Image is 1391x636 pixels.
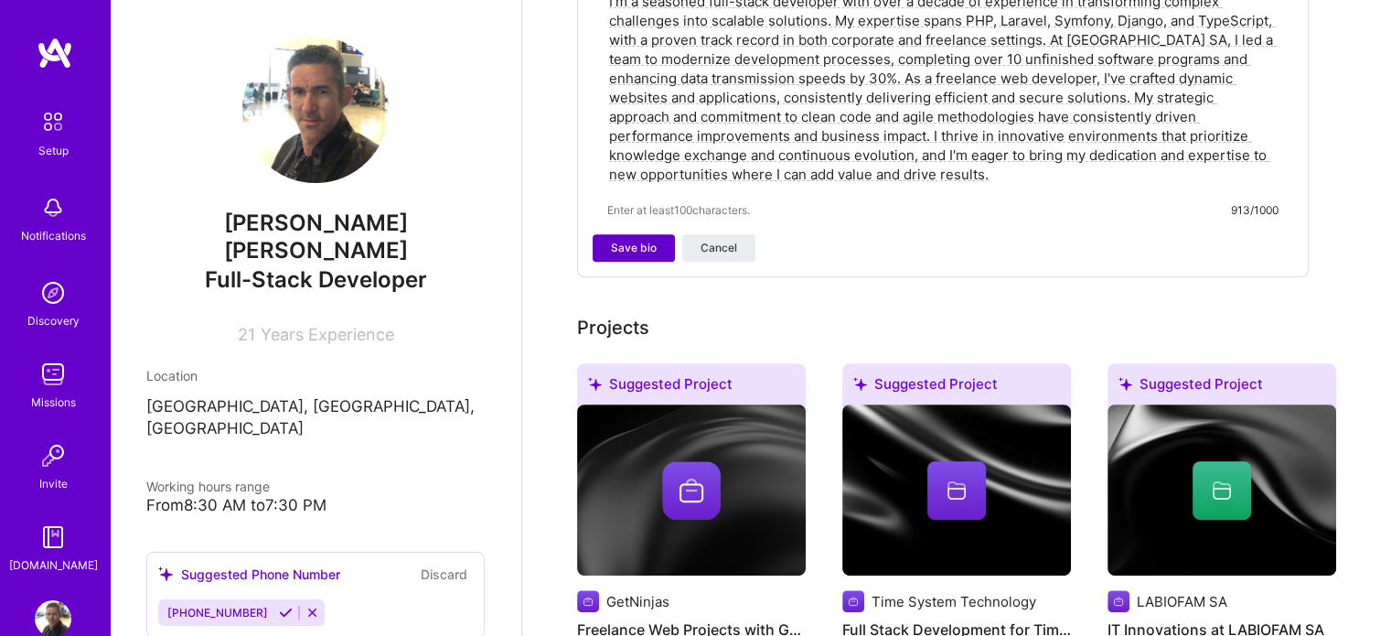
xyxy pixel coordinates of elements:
[701,240,737,256] span: Cancel
[1137,592,1227,611] div: LABIOFAM SA
[27,311,80,330] div: Discovery
[34,102,72,141] img: setup
[607,200,750,220] span: Enter at least 100 characters.
[682,234,755,262] button: Cancel
[38,141,69,160] div: Setup
[146,479,270,494] span: Working hours range
[21,226,86,245] div: Notifications
[35,275,71,311] img: discovery
[37,37,73,70] img: logo
[9,555,98,575] div: [DOMAIN_NAME]
[146,396,485,440] p: [GEOGRAPHIC_DATA], [GEOGRAPHIC_DATA], [GEOGRAPHIC_DATA]
[577,590,599,612] img: Company logo
[167,606,268,620] span: [PHONE_NUMBER]
[1107,363,1336,412] div: Suggested Project
[158,566,174,582] i: icon SuggestedTeams
[842,590,864,612] img: Company logo
[39,474,68,493] div: Invite
[261,325,394,344] span: Years Experience
[588,377,602,391] i: icon SuggestedTeams
[238,325,255,344] span: 21
[415,564,473,585] button: Discard
[158,565,340,584] div: Suggested Phone Number
[35,356,71,393] img: teamwork
[1231,200,1279,220] div: 913/1000
[146,210,485,264] span: [PERSON_NAME] [PERSON_NAME]
[279,606,293,620] i: Accept
[31,393,76,412] div: Missions
[577,404,806,577] img: cover
[842,363,1071,412] div: Suggested Project
[205,266,427,293] span: Full-Stack Developer
[577,363,806,412] div: Suggested Project
[577,314,649,341] div: Projects
[853,377,867,391] i: icon SuggestedTeams
[611,240,657,256] span: Save bio
[305,606,319,620] i: Reject
[35,437,71,474] img: Invite
[242,37,389,183] img: User Avatar
[1107,404,1336,577] img: cover
[872,592,1036,611] div: Time System Technology
[146,366,485,385] div: Location
[146,496,485,515] div: From 8:30 AM to 7:30 PM
[593,234,675,262] button: Save bio
[35,189,71,226] img: bell
[662,461,721,520] img: Company logo
[1118,377,1132,391] i: icon SuggestedTeams
[1107,590,1129,612] img: Company logo
[606,592,669,611] div: GetNinjas
[842,404,1071,577] img: cover
[35,519,71,555] img: guide book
